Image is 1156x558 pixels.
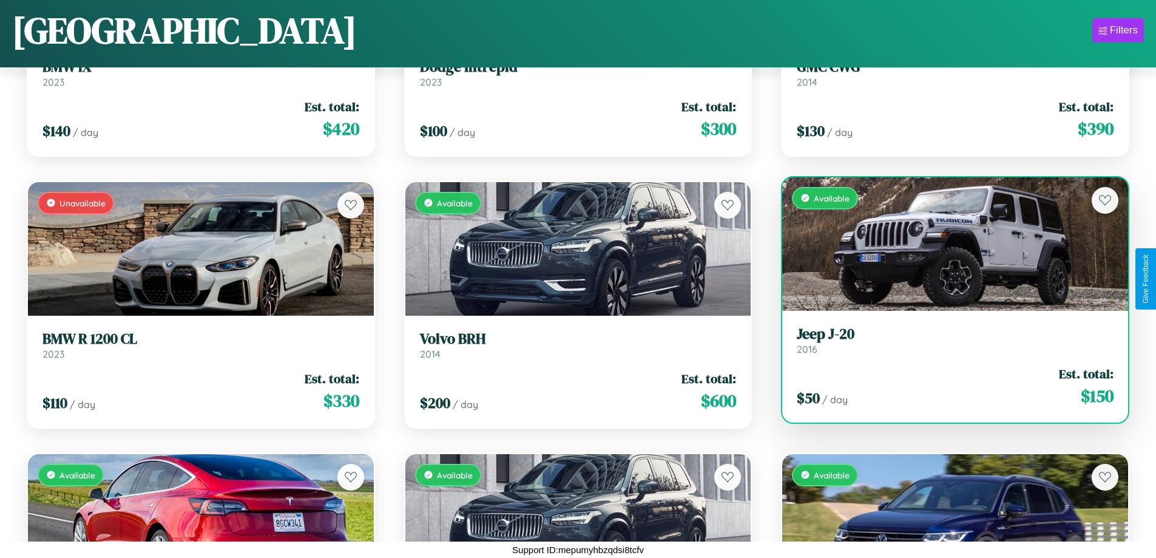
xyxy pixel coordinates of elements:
h3: BMW iX [42,58,359,76]
span: / day [70,398,95,410]
h3: GMC CWG [797,58,1114,76]
span: Unavailable [59,198,106,208]
span: Available [437,198,473,208]
a: Jeep J-202016 [797,325,1114,355]
span: Available [437,470,473,480]
a: Volvo BRH2014 [420,330,737,360]
span: 2016 [797,343,817,355]
span: / day [453,398,478,410]
span: Available [814,470,850,480]
span: 2023 [420,76,442,88]
a: BMW R 1200 CL2023 [42,330,359,360]
h1: [GEOGRAPHIC_DATA] [12,5,357,55]
h3: BMW R 1200 CL [42,330,359,348]
span: / day [827,126,853,138]
span: Est. total: [681,370,736,387]
span: $ 420 [323,117,359,141]
span: / day [822,393,848,406]
p: Support ID: mepumyhbzqdsi8tcfv [512,542,644,558]
h3: Volvo BRH [420,330,737,348]
span: / day [450,126,475,138]
span: / day [73,126,98,138]
span: $ 330 [323,389,359,413]
a: GMC CWG2014 [797,58,1114,88]
span: $ 600 [701,389,736,413]
h3: Dodge Intrepid [420,58,737,76]
span: 2014 [797,76,817,88]
span: Est. total: [1059,365,1114,383]
span: $ 130 [797,121,825,141]
span: $ 140 [42,121,70,141]
div: Filters [1110,24,1138,36]
span: Available [59,470,95,480]
span: 2014 [420,348,441,360]
button: Filters [1092,18,1144,43]
span: $ 390 [1078,117,1114,141]
span: $ 150 [1081,384,1114,408]
span: Est. total: [681,98,736,115]
span: $ 110 [42,393,67,413]
span: Est. total: [1059,98,1114,115]
span: $ 100 [420,121,447,141]
span: 2023 [42,348,64,360]
span: Available [814,193,850,203]
span: $ 300 [701,117,736,141]
span: $ 200 [420,393,450,413]
span: Est. total: [305,370,359,387]
span: $ 50 [797,388,820,408]
a: BMW iX2023 [42,58,359,88]
span: 2023 [42,76,64,88]
div: Give Feedback [1141,254,1150,304]
span: Est. total: [305,98,359,115]
a: Dodge Intrepid2023 [420,58,737,88]
h3: Jeep J-20 [797,325,1114,343]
